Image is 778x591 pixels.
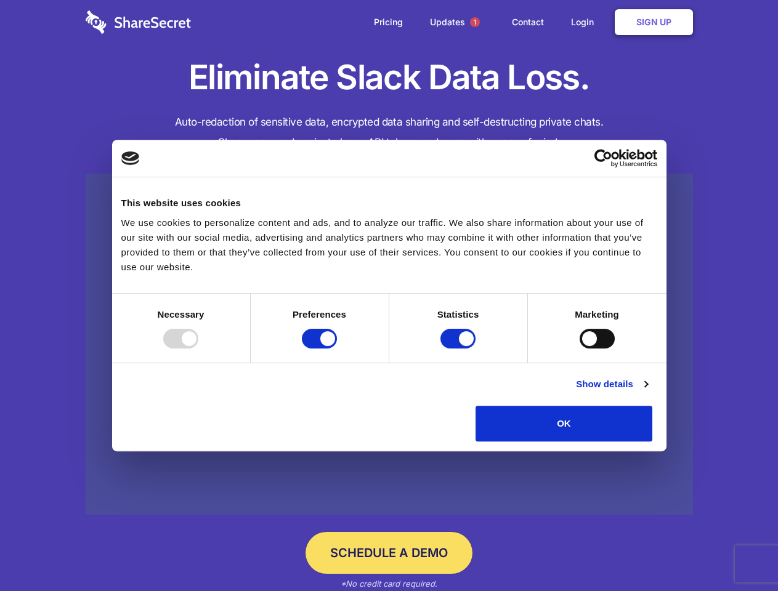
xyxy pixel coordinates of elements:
div: This website uses cookies [121,196,657,211]
div: We use cookies to personalize content and ads, and to analyze our traffic. We also share informat... [121,215,657,275]
a: Pricing [362,3,415,41]
span: 1 [470,17,480,27]
a: Login [559,3,612,41]
a: Show details [576,377,647,392]
a: Usercentrics Cookiebot - opens in a new window [549,149,657,167]
h4: Auto-redaction of sensitive data, encrypted data sharing and self-destructing private chats. Shar... [86,112,693,153]
a: Contact [500,3,556,41]
a: Wistia video thumbnail [86,174,693,515]
button: OK [476,406,652,441]
a: Schedule a Demo [306,532,472,574]
h1: Eliminate Slack Data Loss. [86,55,693,100]
strong: Necessary [158,309,205,320]
img: logo [121,151,140,165]
em: *No credit card required. [341,579,437,589]
a: Sign Up [615,9,693,35]
strong: Preferences [293,309,346,320]
strong: Statistics [437,309,479,320]
img: logo-wordmark-white-trans-d4663122ce5f474addd5e946df7df03e33cb6a1c49d2221995e7729f52c070b2.svg [86,10,191,34]
strong: Marketing [575,309,619,320]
